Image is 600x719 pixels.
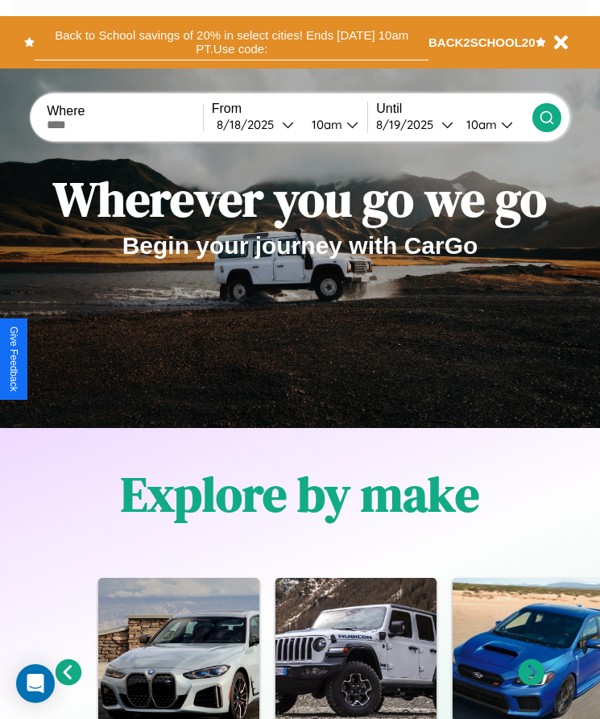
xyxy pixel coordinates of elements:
[217,117,282,132] div: 8 / 18 / 2025
[376,117,441,132] div: 8 / 19 / 2025
[376,102,532,116] label: Until
[212,102,368,116] label: From
[428,35,536,49] b: BACK2SCHOOL20
[458,117,501,132] div: 10am
[35,24,428,60] button: Back to School savings of 20% in select cities! Ends [DATE] 10am PT.Use code:
[16,664,55,703] div: Open Intercom Messenger
[299,116,368,133] button: 10am
[121,461,479,527] h1: Explore by make
[212,116,299,133] button: 8/18/2025
[304,117,346,132] div: 10am
[453,116,532,133] button: 10am
[47,104,203,118] label: Where
[8,326,19,392] div: Give Feedback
